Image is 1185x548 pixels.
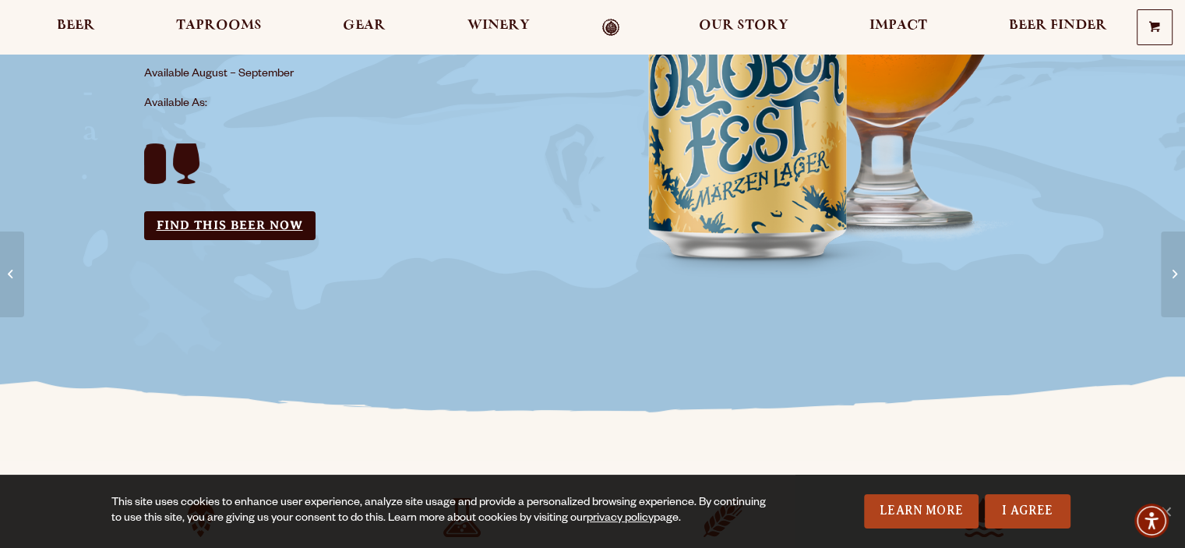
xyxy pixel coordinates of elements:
[1008,19,1106,32] span: Beer Finder
[144,65,488,84] p: Available August – September
[176,19,262,32] span: Taprooms
[1134,504,1169,538] div: Accessibility Menu
[689,19,799,37] a: Our Story
[998,19,1116,37] a: Beer Finder
[859,19,937,37] a: Impact
[57,19,95,32] span: Beer
[587,513,654,525] a: privacy policy
[166,19,272,37] a: Taprooms
[144,95,574,114] p: Available As:
[343,19,386,32] span: Gear
[144,211,316,240] a: Find this Beer Now
[864,494,979,529] a: Learn More
[985,494,1070,529] a: I Agree
[582,19,640,37] a: Odell Home
[333,19,396,37] a: Gear
[869,19,927,32] span: Impact
[699,19,788,32] span: Our Story
[111,496,776,527] div: This site uses cookies to enhance user experience, analyze site usage and provide a personalized ...
[457,19,540,37] a: Winery
[467,19,530,32] span: Winery
[47,19,105,37] a: Beer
